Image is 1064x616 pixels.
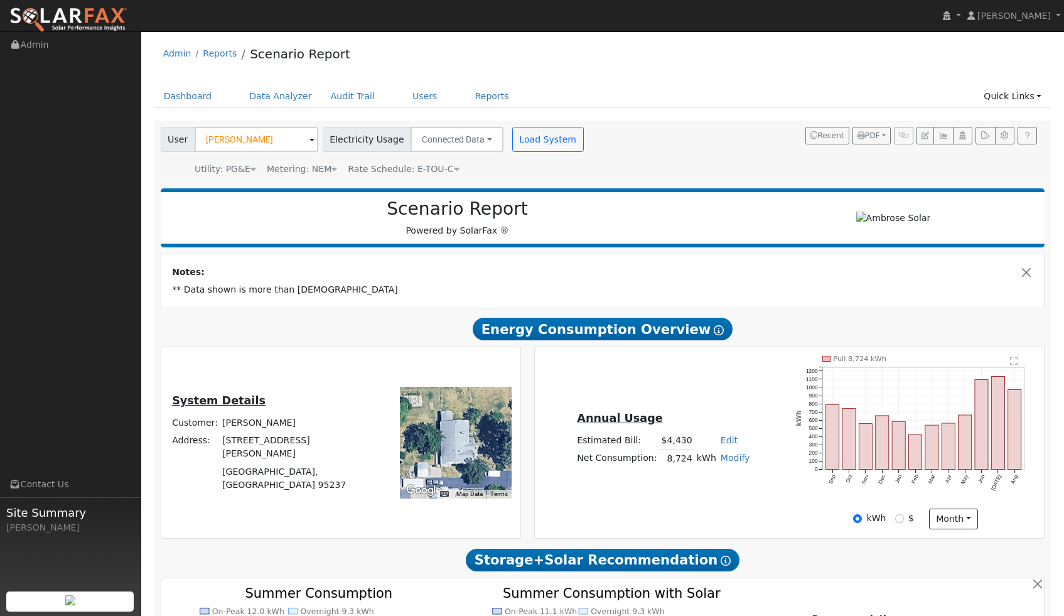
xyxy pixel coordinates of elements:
[490,490,508,497] a: Terms (opens in new tab)
[944,473,954,484] text: Apr
[575,431,659,450] td: Estimated Bill:
[591,607,664,616] text: Overnight 9.3 kWh
[959,415,972,470] rect: onclick=""
[809,409,818,415] text: 700
[1008,390,1021,470] rect: onclick=""
[163,48,191,58] a: Admin
[154,85,222,108] a: Dashboard
[195,163,256,176] div: Utility: PG&E
[659,431,694,450] td: $4,430
[403,482,444,499] a: Open this area in Google Maps (opens a new window)
[927,473,937,485] text: Mar
[975,127,995,144] button: Export Interval Data
[167,198,748,237] div: Powered by SolarFax ®
[714,325,724,335] i: Show Help
[974,85,1051,108] a: Quick Links
[721,435,738,445] a: Edit
[323,127,411,152] span: Electricity Usage
[909,435,922,470] rect: onclick=""
[170,432,220,463] td: Address:
[960,473,970,485] text: May
[942,423,955,470] rect: onclick=""
[440,490,449,499] button: Keyboard shortcuts
[473,318,733,340] span: Energy Consumption Overview
[992,377,1005,470] rect: onclick=""
[853,514,862,523] input: kWh
[894,473,903,484] text: Jan
[916,127,934,144] button: Edit User
[403,85,447,108] a: Users
[195,127,318,152] input: Select a User
[456,490,483,499] button: Map Data
[267,163,337,176] div: Metering: NEM
[220,432,364,463] td: [STREET_ADDRESS][PERSON_NAME]
[861,473,871,485] text: Nov
[857,131,880,140] span: PDF
[1010,357,1018,365] text: 
[6,504,134,521] span: Site Summary
[466,549,739,571] span: Storage+Solar Recommendation
[503,586,721,601] text: Summer Consumption with Solar
[300,607,373,616] text: Overnight 9.3 kWh
[9,7,127,33] img: SolarFax
[170,414,220,432] td: Customer:
[806,376,818,382] text: 1100
[893,422,906,470] rect: onclick=""
[852,127,891,144] button: PDF
[842,409,856,470] rect: onclick=""
[877,474,886,485] text: Dec
[348,164,459,174] span: Alias: HETOUC
[895,514,904,523] input: $
[240,85,321,108] a: Data Analyzer
[977,11,1051,21] span: [PERSON_NAME]
[933,127,953,144] button: Multi-Series Graph
[809,458,818,465] text: 100
[172,267,205,277] strong: Notes:
[925,425,938,470] rect: onclick=""
[505,607,577,616] text: On-Peak 11.1 kWh
[806,384,818,391] text: 1000
[411,127,503,152] button: Connected Data
[953,127,972,144] button: Login As
[6,521,134,534] div: [PERSON_NAME]
[806,368,818,374] text: 1200
[809,442,818,448] text: 300
[867,512,886,525] label: kWh
[721,453,750,463] a: Modify
[65,595,75,605] img: retrieve
[694,450,718,468] td: kWh
[403,482,444,499] img: Google
[809,450,818,457] text: 200
[212,607,284,616] text: On-Peak 12.0 kWh
[170,281,1036,299] td: ** Data shown is more than [DEMOGRAPHIC_DATA]
[856,212,931,225] img: Ambrose Solar
[809,417,818,423] text: 600
[1018,127,1037,144] a: Help Link
[220,414,364,432] td: [PERSON_NAME]
[815,467,818,473] text: 0
[910,473,920,485] text: Feb
[466,85,519,108] a: Reports
[827,473,837,485] text: Sep
[809,425,818,431] text: 500
[809,433,818,440] text: 400
[250,46,350,62] a: Scenario Report
[990,474,1002,492] text: [DATE]
[220,463,364,494] td: [GEOGRAPHIC_DATA], [GEOGRAPHIC_DATA] 95237
[809,392,818,399] text: 900
[796,411,803,426] text: kWh
[1009,473,1019,485] text: Aug
[805,127,849,144] button: Recent
[173,198,741,220] h2: Scenario Report
[172,394,266,407] u: System Details
[975,380,988,470] rect: onclick=""
[876,416,889,470] rect: onclick=""
[834,355,887,364] text: Pull 8,724 kWh
[977,473,986,484] text: Jun
[577,412,662,424] u: Annual Usage
[908,512,914,525] label: $
[512,127,584,152] button: Load System
[809,401,818,407] text: 800
[321,85,384,108] a: Audit Trail
[859,424,873,470] rect: onclick=""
